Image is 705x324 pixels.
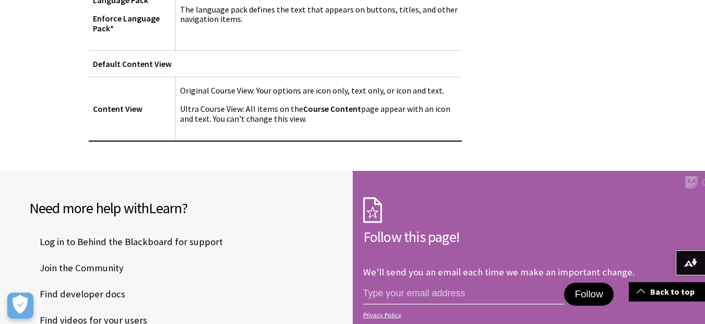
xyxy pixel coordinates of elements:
p: We'll send you an email each time we make an important change. [363,266,635,278]
span: Learn [149,199,182,217]
button: Open Preferences [7,293,33,319]
span: Log in to Behind the Blackboard for support [29,234,223,250]
h2: Need more help with ? [29,197,342,219]
a: Find developer docs [29,286,127,302]
a: Join the Community [29,260,126,276]
span: Enforce Language Pack* [93,13,160,33]
a: Log in to Behind the Blackboard for support [29,234,225,250]
span: Course Content [303,103,361,114]
span: Content View [93,103,142,114]
img: Subscription Icon [363,197,382,223]
input: email address [363,283,565,305]
p: Ultra Course View: All items on the page appear with an icon and text. You can't change this view. [180,104,458,124]
span: Join the Community [29,260,124,276]
a: Privacy Policy [363,311,673,319]
h2: Follow this page! [363,226,676,248]
a: Back to top [629,282,705,302]
span: Find developer docs [29,286,125,302]
button: Follow [564,283,613,306]
td: Original Course View: Your options are icon only, text only, or icon and text. [175,77,462,141]
td: Default Content View [89,51,462,77]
